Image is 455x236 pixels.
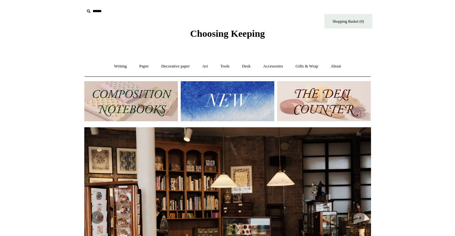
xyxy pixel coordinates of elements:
button: Next [352,211,365,224]
a: Art [197,58,214,75]
img: 202302 Composition ledgers.jpg__PID:69722ee6-fa44-49dd-a067-31375e5d54ec [84,81,178,121]
a: Choosing Keeping [190,33,265,38]
a: Shopping Basket (0) [324,14,372,28]
a: Desk [236,58,256,75]
a: Decorative paper [155,58,195,75]
a: About [325,58,347,75]
span: Choosing Keeping [190,28,265,39]
img: New.jpg__PID:f73bdf93-380a-4a35-bcfe-7823039498e1 [181,81,274,121]
img: The Deli Counter [277,81,371,121]
a: Paper [133,58,155,75]
button: Previous [91,211,103,224]
a: Tools [215,58,235,75]
a: Accessories [257,58,289,75]
a: Gifts & Wrap [290,58,324,75]
a: Writing [108,58,133,75]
